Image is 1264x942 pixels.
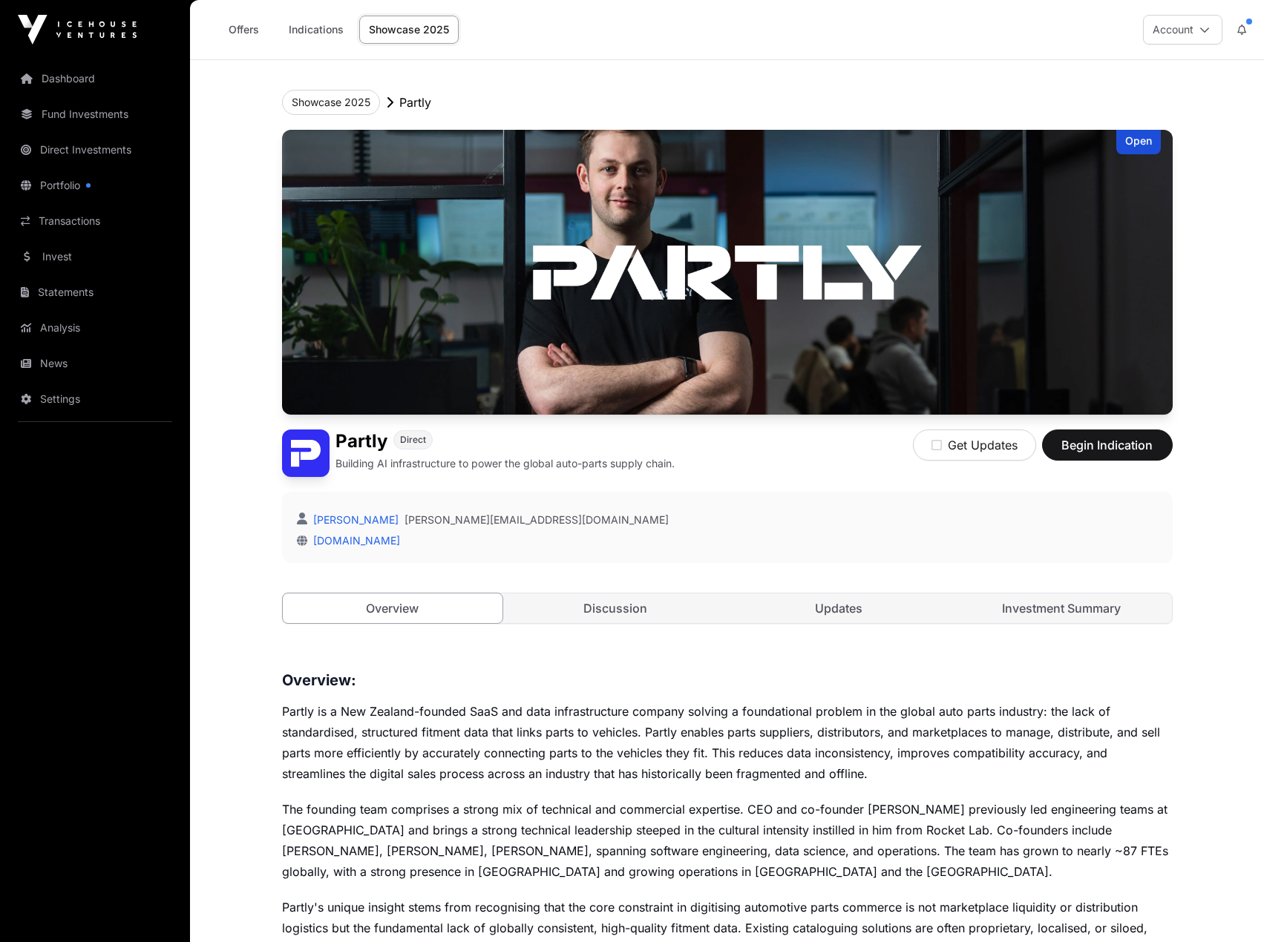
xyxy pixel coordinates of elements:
nav: Tabs [283,593,1172,623]
a: Updates [729,593,949,623]
a: Investment Summary [952,593,1172,623]
a: Dashboard [12,62,178,95]
button: Begin Indication [1042,429,1173,461]
a: Transactions [12,205,178,237]
a: Settings [12,383,178,415]
a: Portfolio [12,169,178,202]
button: Showcase 2025 [282,90,380,115]
div: Open [1116,130,1161,154]
a: Indications [279,16,353,44]
h1: Partly [335,429,387,453]
a: Overview [282,593,504,624]
p: Partly is a New Zealand-founded SaaS and data infrastructure company solving a foundational probl... [282,701,1173,784]
img: Icehouse Ventures Logo [18,15,137,45]
button: Get Updates [913,429,1036,461]
a: [PERSON_NAME][EMAIL_ADDRESS][DOMAIN_NAME] [405,513,669,527]
a: Direct Investments [12,134,178,166]
a: News [12,347,178,380]
h3: Overview: [282,668,1173,692]
a: [PERSON_NAME] [310,513,399,526]
a: Begin Indication [1042,444,1173,459]
p: The founding team comprises a strong mix of technical and commercial expertise. CEO and co-founde... [282,799,1173,882]
a: Analysis [12,312,178,344]
a: Fund Investments [12,98,178,131]
a: Showcase 2025 [359,16,459,44]
a: [DOMAIN_NAME] [307,534,400,547]
a: Offers [214,16,273,44]
span: Begin Indication [1061,436,1154,454]
span: Direct [400,434,426,446]
p: Building AI infrastructure to power the global auto-parts supply chain. [335,456,675,471]
a: Discussion [505,593,726,623]
button: Account [1143,15,1222,45]
a: Statements [12,276,178,309]
img: Partly [282,130,1173,415]
img: Partly [282,429,330,477]
p: Partly [399,93,431,111]
a: Invest [12,240,178,273]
